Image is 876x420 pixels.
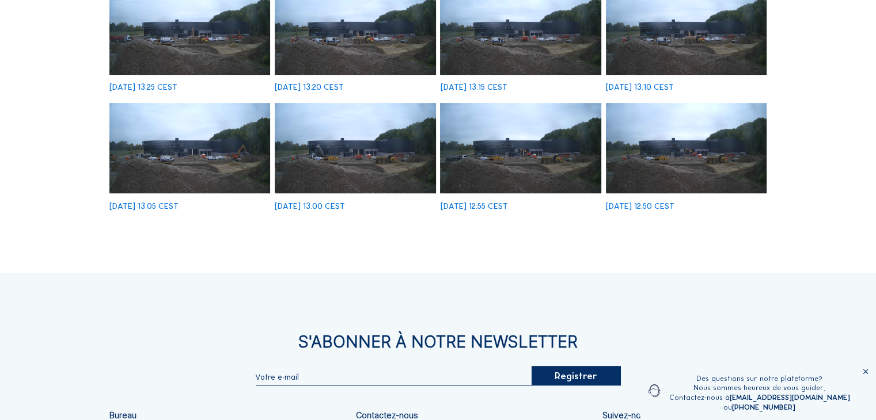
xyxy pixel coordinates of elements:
div: [DATE] 13:20 CEST [275,83,344,91]
div: Suivez-nous [602,411,650,419]
div: [DATE] 13:25 CEST [109,83,177,91]
img: image_53625868 [440,103,601,193]
input: Votre e-mail [255,372,531,382]
div: [DATE] 13:10 CEST [606,83,674,91]
img: operator [649,374,661,407]
div: Registrer [531,366,620,385]
a: [EMAIL_ADDRESS][DOMAIN_NAME] [729,393,850,402]
a: [PHONE_NUMBER] [732,403,795,411]
div: Des questions sur notre plateforme? [669,374,850,384]
div: Contactez-nous à [669,393,850,403]
div: [DATE] 13:15 CEST [440,83,507,91]
div: Bureau [109,411,136,419]
img: image_53625938 [275,103,435,193]
div: [DATE] 12:50 CEST [606,202,674,210]
div: [DATE] 13:05 CEST [109,202,179,210]
div: Nous sommes heureux de vous guider. [669,383,850,393]
div: ou [669,403,850,413]
div: [DATE] 12:55 CEST [440,202,507,210]
div: Contactez-nous [356,411,418,419]
div: [DATE] 13:00 CEST [275,202,345,210]
img: image_53626100 [109,103,270,193]
img: image_53625723 [606,103,767,193]
div: S'Abonner à notre newsletter [109,334,767,350]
